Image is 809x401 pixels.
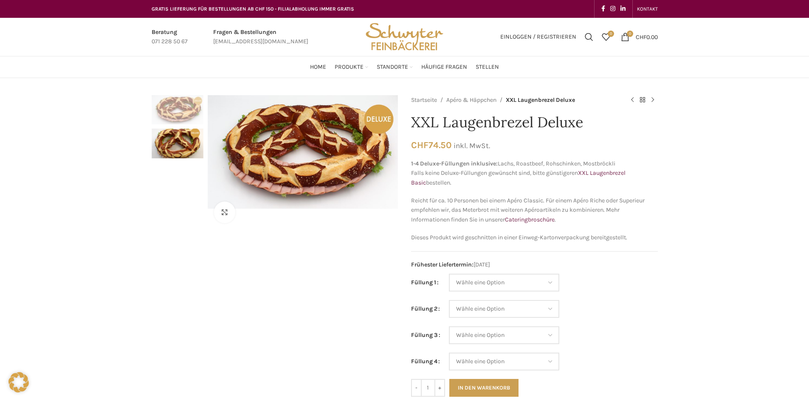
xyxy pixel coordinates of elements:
input: Produktmenge [422,379,434,397]
p: Reicht für ca. 10 Personen bei einem Apéro Classic. Für einem Apéro Riche oder Superieur empfehle... [411,196,658,224]
p: Dieses Produkt wird geschnitten in einer Einweg-Kartonverpackung bereitgestellt. [411,233,658,242]
span: KONTAKT [637,6,658,12]
a: Einloggen / Registrieren [496,28,581,45]
a: Standorte [377,59,413,76]
a: Site logo [363,33,446,40]
a: Suchen [581,28,598,45]
small: inkl. MwSt. [454,141,490,150]
a: Startseite [411,95,437,105]
input: + [434,379,445,397]
a: Infobox link [152,28,188,47]
nav: Breadcrumb [411,95,619,105]
a: Apéro & Häppchen [446,95,496,105]
button: In den Warenkorb [449,379,519,397]
div: Main navigation [147,59,662,76]
a: 0 [598,28,615,45]
div: Meine Wunschliste [598,28,615,45]
a: Cateringbroschüre [505,216,555,223]
a: Facebook social link [599,3,608,15]
a: XXL Laugenbrezel Basic [411,169,626,186]
strong: 1-4 Deluxe-Füllungen inklusive: [411,160,498,167]
input: - [411,379,422,397]
bdi: 0.00 [636,33,658,40]
span: XXL Laugenbrezel Deluxe [506,95,575,105]
div: Secondary navigation [633,0,662,17]
a: Häufige Fragen [421,59,467,76]
span: GRATIS LIEFERUNG FÜR BESTELLUNGEN AB CHF 150 - FILIALABHOLUNG IMMER GRATIS [152,6,354,12]
label: Füllung 2 [411,304,440,314]
a: Previous product [627,95,637,105]
div: 1 / 2 [206,95,400,209]
span: Häufige Fragen [421,63,467,71]
a: KONTAKT [637,0,658,17]
span: Stellen [476,63,499,71]
span: CHF [636,33,646,40]
span: 0 [627,31,633,37]
a: Stellen [476,59,499,76]
div: 1 / 2 [152,95,203,129]
div: 2 / 2 [152,129,203,162]
span: 0 [608,31,614,37]
label: Füllung 1 [411,278,439,287]
a: 0 CHF0.00 [617,28,662,45]
span: Einloggen / Registrieren [500,34,576,40]
label: Füllung 4 [411,357,440,366]
a: Instagram social link [608,3,618,15]
a: Linkedin social link [618,3,628,15]
span: Home [310,63,326,71]
label: Füllung 3 [411,331,440,340]
span: CHF [411,140,428,150]
p: Lachs, Roastbeef, Rohschinken, Mostbröckli Falls keine Deluxe-Füllungen gewünscht sind, bitte gün... [411,159,658,188]
span: [DATE] [411,260,658,269]
span: Standorte [377,63,408,71]
a: Home [310,59,326,76]
a: Infobox link [213,28,308,47]
span: Produkte [335,63,364,71]
span: Frühester Liefertermin: [411,261,474,268]
a: Next product [648,95,658,105]
bdi: 74.50 [411,140,451,150]
h1: XXL Laugenbrezel Deluxe [411,114,658,131]
a: Produkte [335,59,368,76]
img: Bäckerei Schwyter [363,18,446,56]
